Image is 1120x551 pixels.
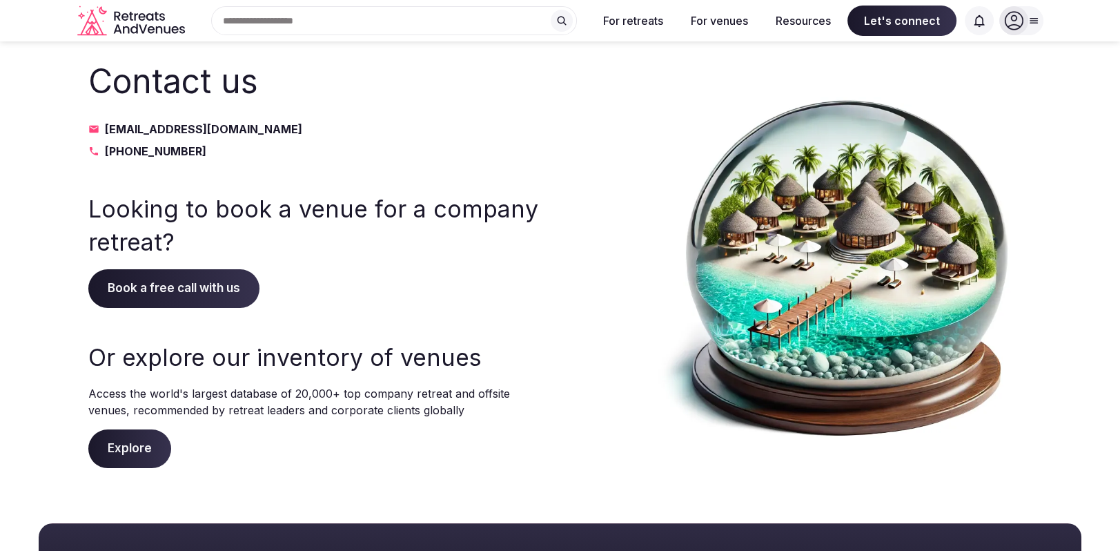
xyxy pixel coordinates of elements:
[88,429,171,468] span: Explore
[88,269,259,308] span: Book a free call with us
[592,6,674,36] button: For retreats
[88,121,547,137] a: [EMAIL_ADDRESS][DOMAIN_NAME]
[77,6,188,37] a: Visit the homepage
[88,385,547,418] p: Access the world's largest database of 20,000+ top company retreat and offsite venues, recommende...
[88,341,547,374] h3: Or explore our inventory of venues
[77,6,188,37] svg: Retreats and Venues company logo
[88,143,547,159] a: [PHONE_NUMBER]
[847,6,956,36] span: Let's connect
[88,441,171,455] a: Explore
[680,6,759,36] button: For venues
[88,193,547,258] h3: Looking to book a venue for a company retreat?
[88,58,547,104] h2: Contact us
[88,281,259,295] a: Book a free call with us
[655,58,1032,468] img: Contact us
[765,6,842,36] button: Resources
